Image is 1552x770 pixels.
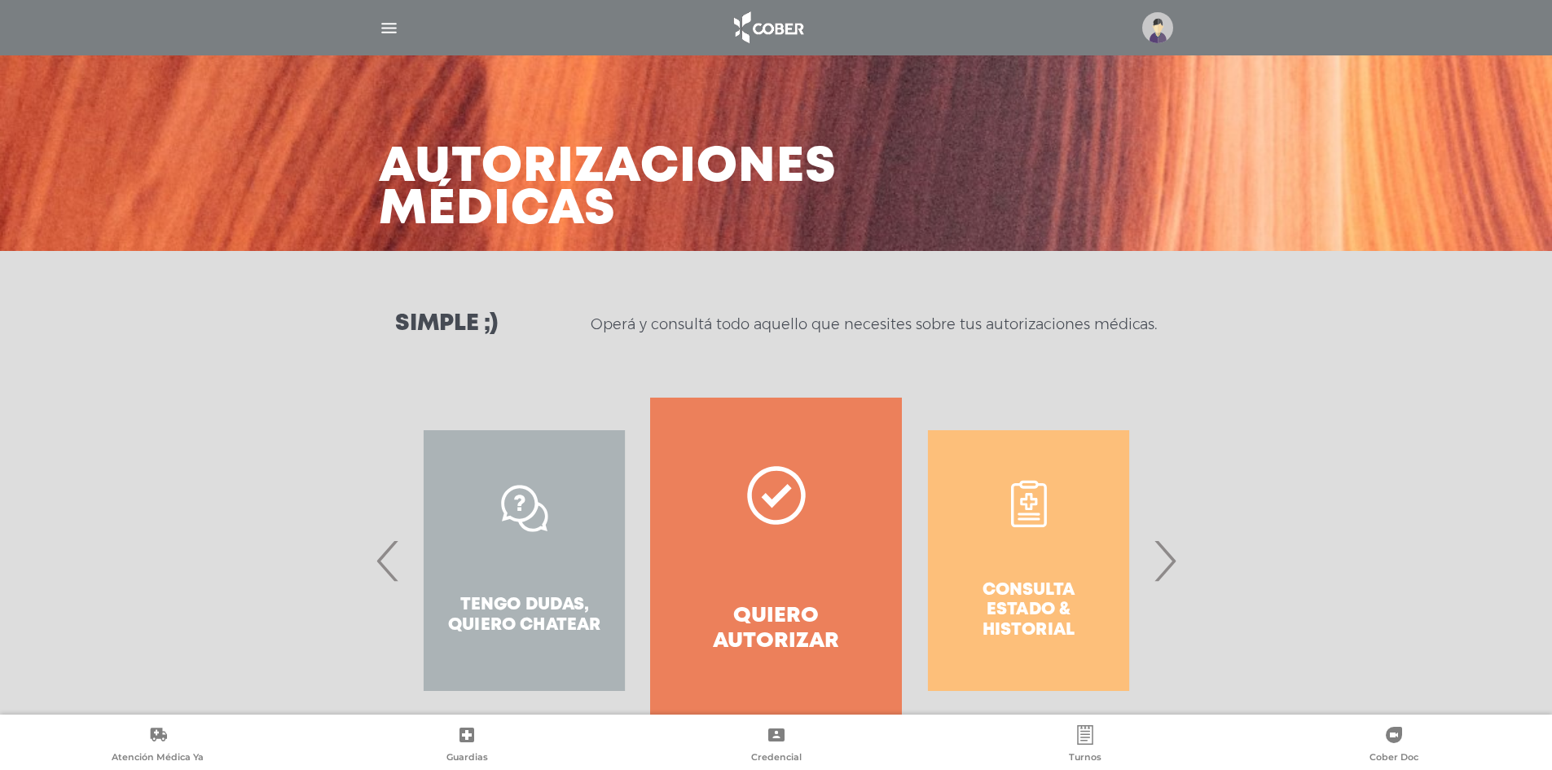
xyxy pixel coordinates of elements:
h4: Quiero autorizar [679,604,873,654]
h3: Autorizaciones médicas [379,147,837,231]
a: Cober Doc [1240,725,1549,767]
img: logo_cober_home-white.png [725,8,811,47]
p: Operá y consultá todo aquello que necesites sobre tus autorizaciones médicas. [591,315,1157,334]
span: Cober Doc [1370,751,1418,766]
span: Next [1149,517,1180,605]
span: Guardias [446,751,488,766]
a: Turnos [930,725,1239,767]
a: Guardias [312,725,621,767]
span: Credencial [751,751,802,766]
a: Credencial [622,725,930,767]
a: Atención Médica Ya [3,725,312,767]
h3: Simple ;) [395,313,498,336]
span: Previous [372,517,404,605]
span: Turnos [1069,751,1101,766]
img: Cober_menu-lines-white.svg [379,18,399,38]
a: Quiero autorizar [650,398,902,724]
img: profile-placeholder.svg [1142,12,1173,43]
span: Atención Médica Ya [112,751,204,766]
